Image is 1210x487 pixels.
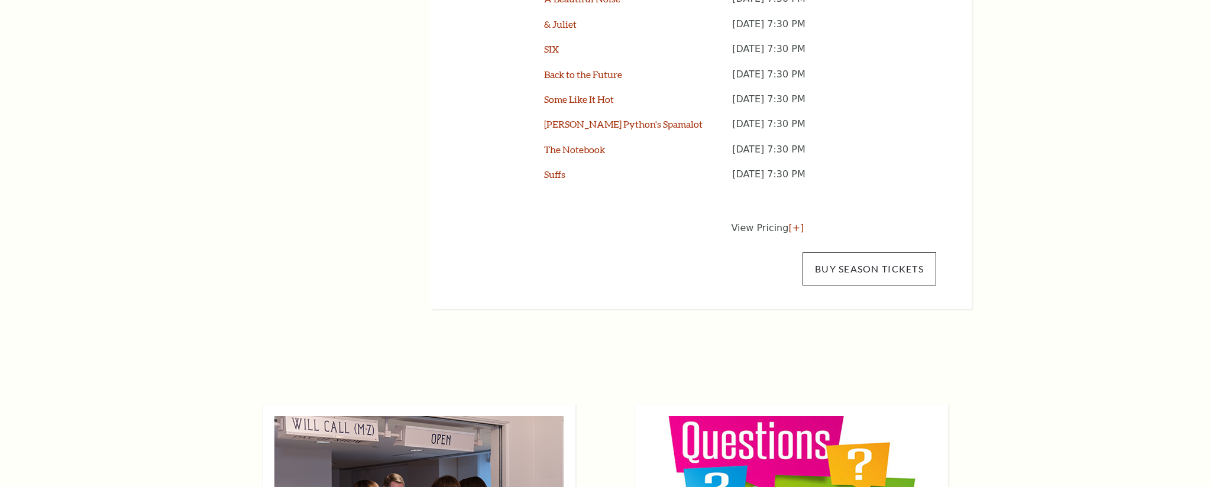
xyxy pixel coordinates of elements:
a: Some Like It Hot [544,93,614,105]
p: [DATE] 7:30 PM [732,143,936,168]
a: & Juliet [544,18,577,30]
p: [DATE] 7:30 PM [732,168,936,193]
a: [PERSON_NAME] Python's Spamalot [544,118,703,129]
p: View Pricing [732,221,937,235]
a: Back to the Future [544,69,622,80]
p: [DATE] 7:30 PM [732,68,936,93]
a: The Notebook [544,144,605,155]
p: [DATE] 7:30 PM [732,93,936,118]
a: Buy Season Tickets [803,252,936,285]
p: [DATE] 7:30 PM [732,18,936,43]
a: Suffs [544,168,565,180]
p: [DATE] 7:30 PM [732,43,936,67]
p: [DATE] 7:30 PM [732,118,936,142]
a: SIX [544,43,559,54]
a: [+] [788,222,804,233]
